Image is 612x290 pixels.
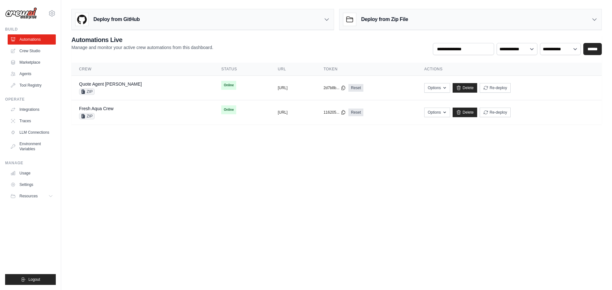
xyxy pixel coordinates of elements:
a: Fresh Aqua Crew [79,106,113,111]
a: Agents [8,69,56,79]
div: Operate [5,97,56,102]
button: 116205... [324,110,346,115]
button: 2d7b8b... [324,85,346,90]
th: Token [316,63,417,76]
img: Logo [5,7,37,19]
a: Delete [453,108,477,117]
th: Actions [417,63,602,76]
a: Delete [453,83,477,93]
h2: Automations Live [71,35,213,44]
p: Manage and monitor your active crew automations from this dashboard. [71,44,213,51]
span: Resources [19,194,38,199]
a: Reset [348,109,363,116]
img: GitHub Logo [76,13,88,26]
button: Logout [5,274,56,285]
span: ZIP [79,113,95,119]
span: ZIP [79,88,95,95]
a: Environment Variables [8,139,56,154]
a: Traces [8,116,56,126]
div: Build [5,27,56,32]
h3: Deploy from Zip File [361,16,408,23]
a: Usage [8,168,56,178]
a: Marketplace [8,57,56,67]
button: Options [424,83,450,93]
h3: Deploy from GitHub [93,16,140,23]
a: LLM Connections [8,127,56,138]
a: Quote Agent [PERSON_NAME] [79,81,142,87]
a: Integrations [8,104,56,115]
button: Re-deploy [480,83,511,93]
th: Status [214,63,270,76]
a: Reset [348,84,363,92]
span: Online [221,81,236,90]
a: Automations [8,34,56,45]
span: Online [221,105,236,114]
button: Resources [8,191,56,201]
a: Crew Studio [8,46,56,56]
a: Tool Registry [8,80,56,90]
a: Settings [8,180,56,190]
span: Logout [28,277,40,282]
div: Manage [5,160,56,166]
th: URL [270,63,316,76]
button: Options [424,108,450,117]
th: Crew [71,63,214,76]
button: Re-deploy [480,108,511,117]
